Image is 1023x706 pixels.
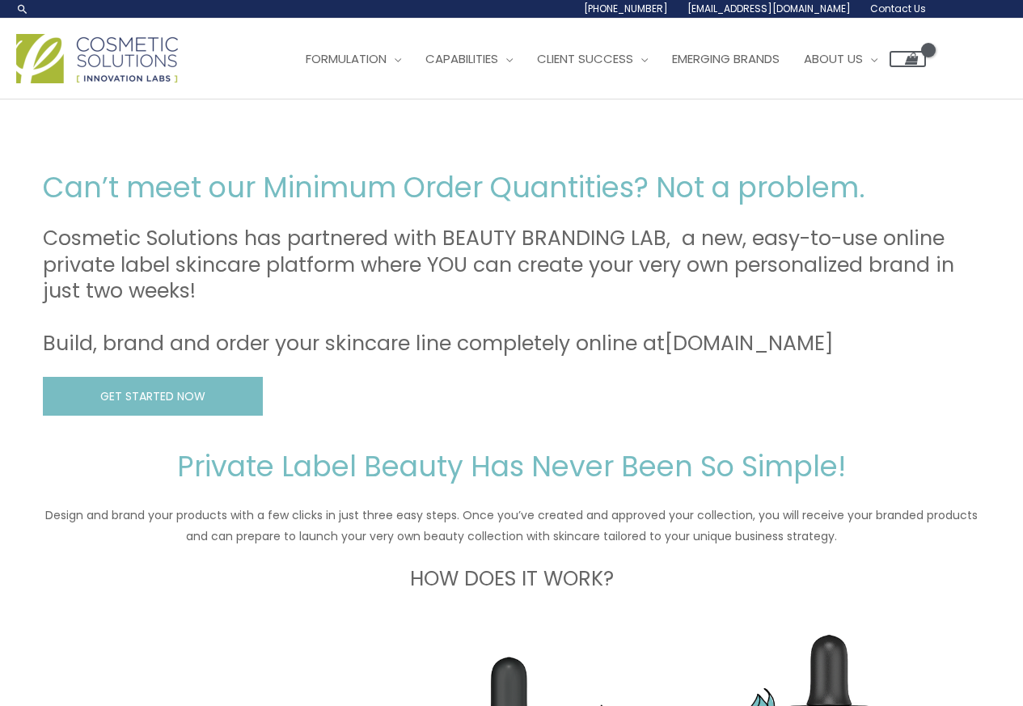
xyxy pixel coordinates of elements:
span: [EMAIL_ADDRESS][DOMAIN_NAME] [687,2,851,15]
span: [PHONE_NUMBER] [584,2,668,15]
span: Capabilities [425,50,498,67]
a: [DOMAIN_NAME] [665,329,834,357]
h2: Can’t meet our Minimum Order Quantities? Not a problem. [43,169,981,206]
p: Design and brand your products with a few clicks in just three easy steps. Once you’ve created an... [43,505,981,547]
h3: HOW DOES IT WORK? [43,566,981,593]
span: About Us [804,50,863,67]
a: Formulation [294,35,413,83]
span: Emerging Brands [672,50,780,67]
nav: Site Navigation [281,35,926,83]
a: Capabilities [413,35,525,83]
img: Cosmetic Solutions Logo [16,34,178,83]
a: Search icon link [16,2,29,15]
a: Client Success [525,35,660,83]
span: Formulation [306,50,387,67]
a: About Us [792,35,890,83]
h3: Cosmetic Solutions has partnered with BEAUTY BRANDING LAB, a new, easy-to-use online private labe... [43,226,981,357]
h2: Private Label Beauty Has Never Been So Simple! [43,448,981,485]
a: Emerging Brands [660,35,792,83]
span: Client Success [537,50,633,67]
a: View Shopping Cart, empty [890,51,926,67]
span: Contact Us [870,2,926,15]
a: GET STARTED NOW [43,377,263,416]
